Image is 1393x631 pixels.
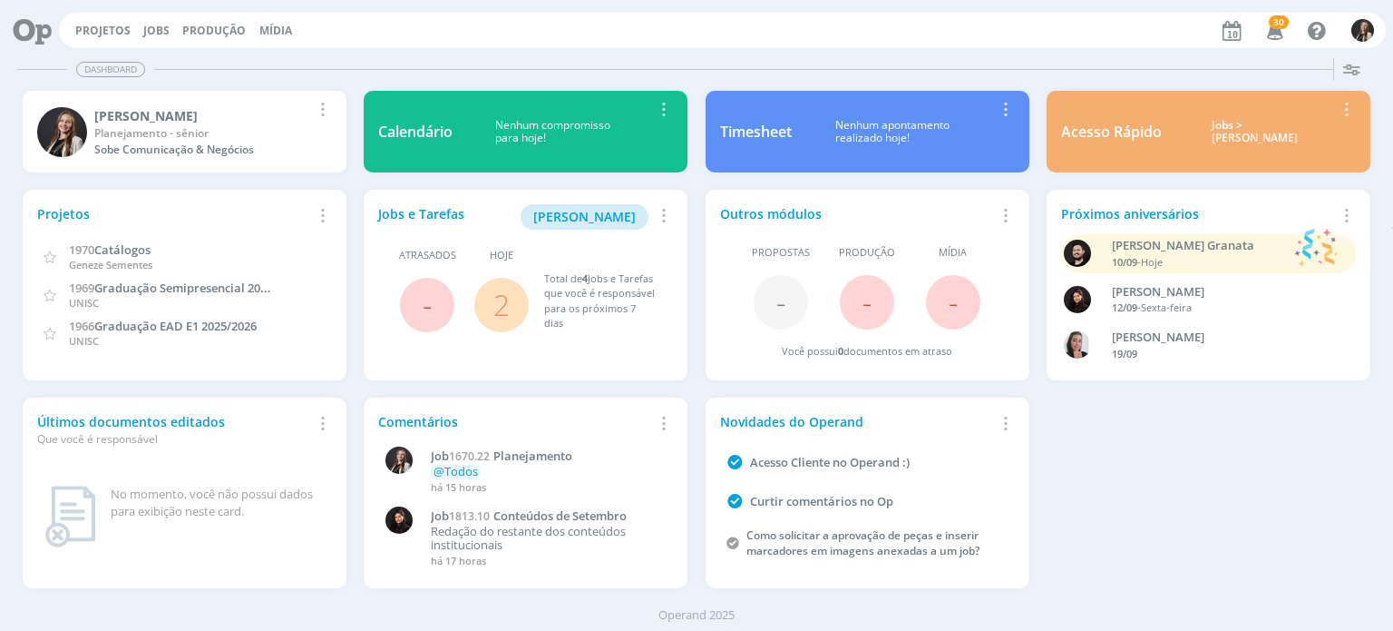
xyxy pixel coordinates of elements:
img: dashboard_not_found.png [44,486,96,547]
span: Dashboard [76,62,145,77]
span: @Todos [433,463,478,479]
button: Mídia [254,24,297,38]
button: Jobs [138,24,175,38]
div: Jobs > [PERSON_NAME] [1175,119,1335,145]
span: Mídia [939,245,967,261]
span: Propostas [752,245,810,261]
div: Acesso Rápido [1061,121,1162,143]
a: 2 [493,285,510,324]
span: - [862,282,872,321]
span: 1969 [69,280,94,296]
span: Sexta-feira [1141,301,1192,314]
a: L[PERSON_NAME]Planejamento - sêniorSobe Comunicação & Negócios [23,91,346,173]
span: Produção [839,245,895,261]
div: Que você é responsável [37,431,311,448]
div: Lílian Fengler [94,106,311,125]
img: B [1064,240,1091,267]
div: Nenhum apontamento realizado hoje! [792,119,994,145]
img: L [385,507,413,534]
div: Timesheet [720,121,792,143]
span: 10/09 [1112,255,1137,269]
span: Geneze Sementes [69,258,152,271]
span: 0 [838,344,843,358]
a: Como solicitar a aprovação de peças e inserir marcadores em imagens anexadas a um job? [746,527,979,558]
span: [PERSON_NAME] [533,208,636,225]
button: [PERSON_NAME] [521,204,648,230]
span: - [949,282,958,321]
span: Hoje [490,248,513,263]
span: 1670.22 [449,449,490,464]
div: No momento, você não possui dados para exibição neste card. [111,486,325,521]
span: há 15 horas [431,480,486,494]
span: 12/09 [1112,301,1137,314]
span: - [423,285,432,324]
span: há 17 horas [431,554,486,567]
span: Planejamento [493,448,572,464]
a: Produção [182,23,246,38]
div: Comentários [378,412,652,431]
a: Jobs [143,23,170,38]
img: L [1064,286,1091,313]
div: Sobe Comunicação & Negócios [94,142,311,158]
a: 1969Graduação Semipresencial 2025/2026 [69,279,303,296]
span: UNISC [69,334,99,348]
span: 1970 [69,242,94,258]
span: Graduação EAD E1 2025/2026 [94,318,257,334]
a: Mídia [259,23,292,38]
div: Total de Jobs e Tarefas que você é responsável para os próximos 7 dias [544,271,656,331]
span: 1966 [69,318,94,334]
span: 1813.10 [449,508,490,524]
button: Produção [177,24,251,38]
div: Bruno Corralo Granata [1112,237,1287,255]
a: 1970Catálogos [69,241,151,258]
span: Conteúdos de Setembro [493,508,627,524]
a: Curtir comentários no Op [750,493,893,509]
div: Outros módulos [720,204,994,223]
div: Você possui documentos em atraso [782,344,952,360]
a: Job1670.22Planejamento [431,449,664,464]
span: 19/09 [1112,347,1137,360]
img: L [1351,19,1374,42]
span: 4 [582,271,588,285]
a: TimesheetNenhum apontamentorealizado hoje! [706,91,1029,173]
p: Redação do restante dos conteúdos institucionais [431,525,664,553]
div: Nenhum compromisso para hoje! [453,119,652,145]
div: Últimos documentos editados [37,412,311,448]
span: UNISC [69,296,99,310]
button: Projetos [70,24,136,38]
div: Próximos aniversários [1061,204,1335,223]
img: C [1064,331,1091,359]
img: L [37,107,87,157]
a: Projetos [75,23,131,38]
span: 30 [1269,15,1289,29]
div: Jobs e Tarefas [378,204,652,230]
span: Catálogos [94,242,151,258]
div: Luana da Silva de Andrade [1112,283,1335,301]
div: Projetos [37,204,311,223]
div: Caroline Fagundes Pieczarka [1112,329,1335,347]
span: Graduação Semipresencial 2025/2026 [94,279,303,296]
a: [PERSON_NAME] [521,207,648,224]
img: L [385,447,413,474]
a: Acesso Cliente no Operand :) [750,454,910,470]
button: L [1350,15,1375,46]
a: Job1813.10Conteúdos de Setembro [431,509,664,524]
span: - [776,282,785,321]
span: Hoje [1141,255,1163,269]
div: Calendário [378,121,453,143]
button: 30 [1255,15,1292,47]
div: Novidades do Operand [720,412,994,431]
div: Planejamento - sênior [94,125,311,142]
span: Atrasados [399,248,456,263]
div: - [1112,301,1335,316]
div: - [1112,255,1287,271]
a: 1966Graduação EAD E1 2025/2026 [69,317,257,334]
